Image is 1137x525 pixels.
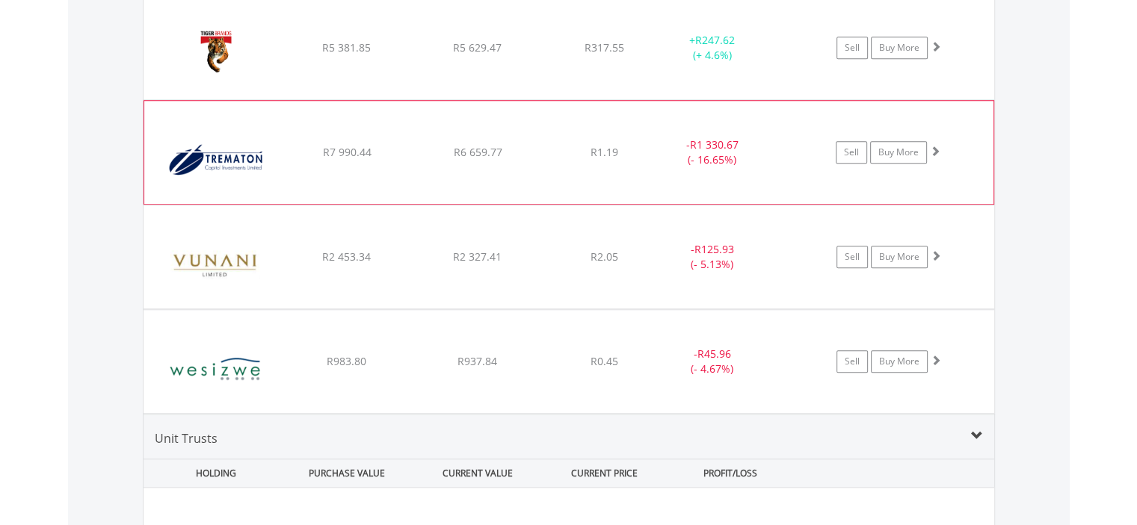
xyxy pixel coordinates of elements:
span: R983.80 [327,354,366,368]
span: R2 453.34 [322,249,371,264]
span: R7 990.44 [322,145,371,159]
div: - (- 4.67%) [656,347,769,376]
span: R2.05 [591,249,618,264]
div: PURCHASE VALUE [283,459,411,487]
a: Sell [836,141,867,164]
div: CURRENT PRICE [544,459,663,487]
a: Buy More [871,350,928,373]
div: - (- 16.65%) [656,137,768,167]
span: R45.96 [697,347,731,361]
a: Buy More [870,141,927,164]
span: R1.19 [591,145,618,159]
span: R5 629.47 [453,40,502,55]
div: - (- 5.13%) [656,242,769,272]
div: CURRENT VALUE [414,459,542,487]
span: R125.93 [694,242,734,256]
img: EQU.ZA.TMT.png [152,119,280,200]
a: Sell [836,246,868,268]
div: HOLDING [144,459,280,487]
img: EQU.ZA.WEZ.png [151,329,280,409]
span: Unit Trusts [155,430,218,447]
span: R247.62 [695,33,735,47]
span: R1 330.67 [689,137,738,152]
span: R0.45 [591,354,618,368]
div: + (+ 4.6%) [656,33,769,63]
span: R5 381.85 [322,40,371,55]
a: Buy More [871,246,928,268]
span: R317.55 [585,40,624,55]
img: EQU.ZA.VUN.png [151,224,280,305]
a: Buy More [871,37,928,59]
span: R937.84 [457,354,497,368]
span: R2 327.41 [453,249,502,264]
a: Sell [836,37,868,59]
div: PROFIT/LOSS [667,459,795,487]
img: EQU.ZA.TBS.png [151,15,280,96]
a: Sell [836,350,868,373]
span: R6 659.77 [453,145,502,159]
